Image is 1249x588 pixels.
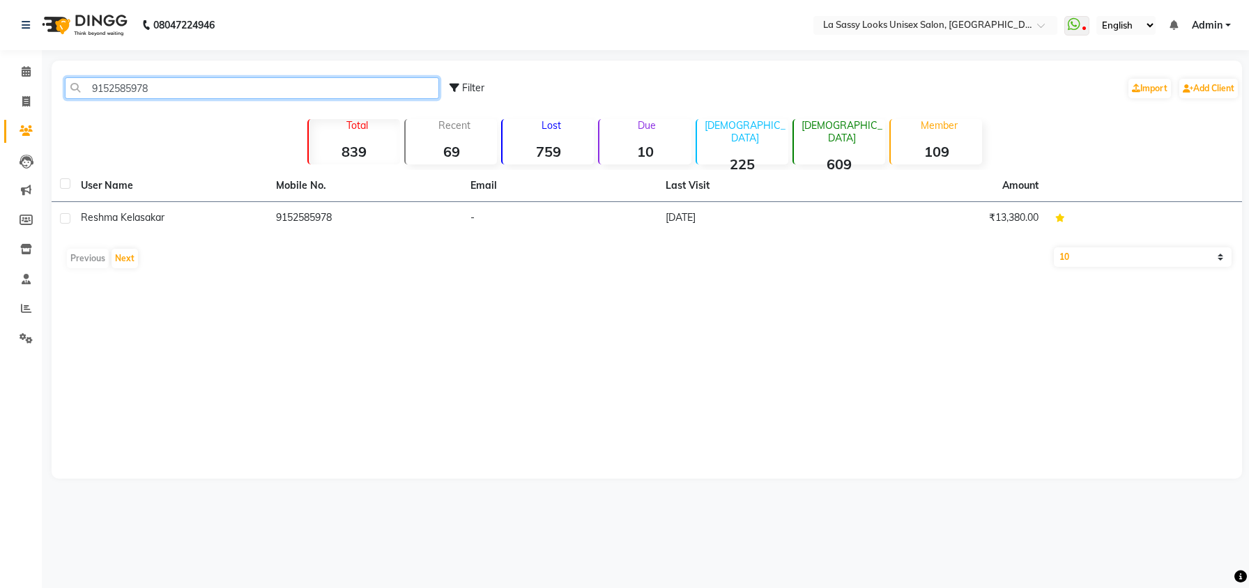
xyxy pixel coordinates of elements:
p: Lost [508,119,594,132]
td: - [462,202,657,236]
th: User Name [72,170,268,202]
span: Admin [1192,18,1223,33]
button: Next [112,249,138,268]
th: Amount [994,170,1047,201]
p: [DEMOGRAPHIC_DATA] [799,119,885,144]
a: Import [1128,79,1171,98]
strong: 69 [406,143,497,160]
p: [DEMOGRAPHIC_DATA] [703,119,788,144]
th: Last Visit [657,170,852,202]
strong: 609 [794,155,885,173]
p: Member [896,119,982,132]
img: logo [36,6,131,45]
strong: 225 [697,155,788,173]
b: 08047224946 [153,6,215,45]
th: Email [462,170,657,202]
input: Search by Name/Mobile/Email/Code [65,77,439,99]
td: ₹13,380.00 [852,202,1048,236]
strong: 759 [503,143,594,160]
strong: 839 [309,143,400,160]
th: Mobile No. [268,170,463,202]
strong: 109 [891,143,982,160]
td: 9152585978 [268,202,463,236]
p: Total [314,119,400,132]
span: Filter [462,82,484,94]
p: Recent [411,119,497,132]
a: Add Client [1179,79,1238,98]
strong: 10 [599,143,691,160]
td: [DATE] [657,202,852,236]
span: reshma kelasakar [81,211,164,224]
p: Due [602,119,691,132]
